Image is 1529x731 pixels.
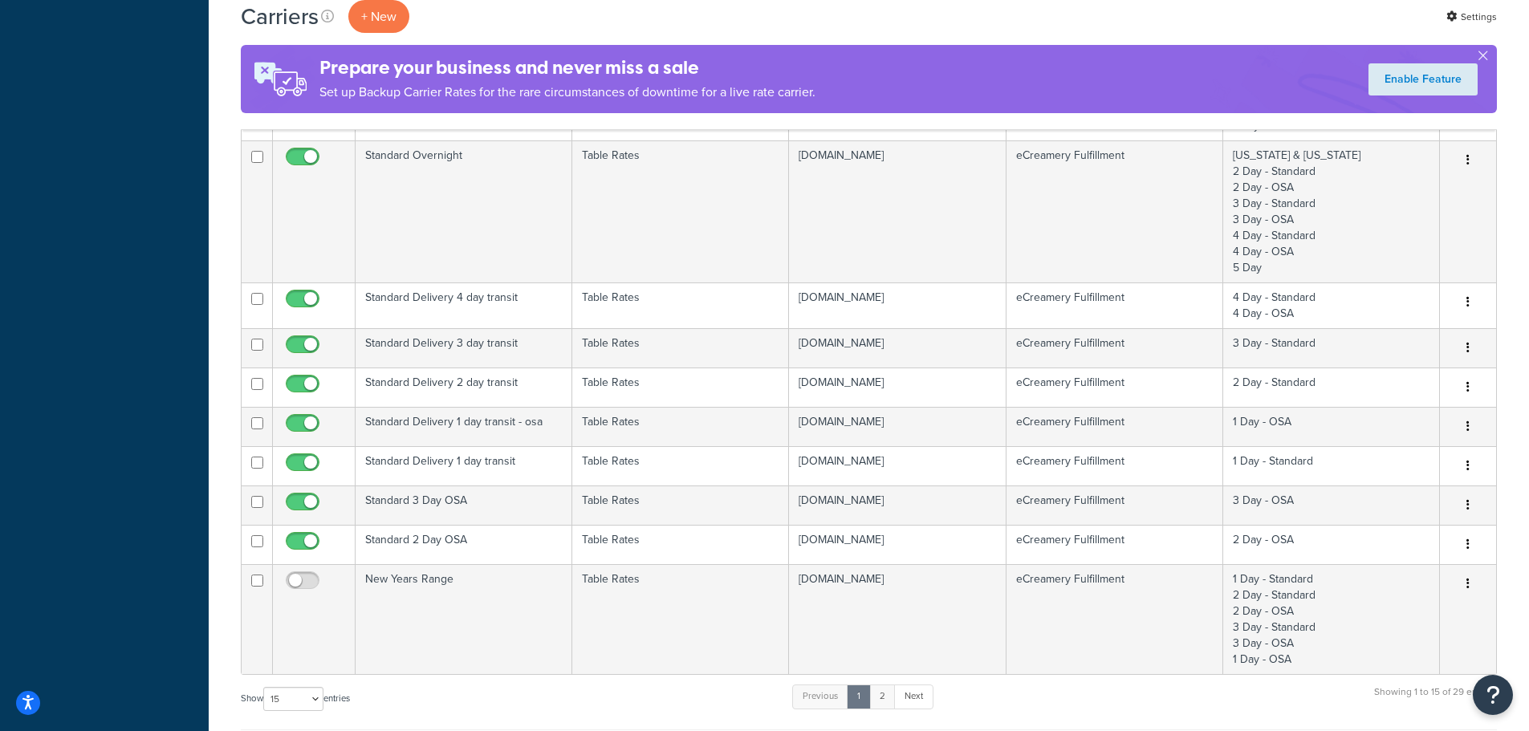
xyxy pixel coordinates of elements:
img: ad-rules-rateshop-fe6ec290ccb7230408bd80ed9643f0289d75e0ffd9eb532fc0e269fcd187b520.png [241,45,319,113]
td: Table Rates [572,446,789,485]
button: Open Resource Center [1473,675,1513,715]
td: [DOMAIN_NAME] [789,564,1006,674]
td: Standard Delivery 4 day transit [356,282,572,328]
td: Table Rates [572,525,789,564]
td: eCreamery Fulfillment [1006,407,1223,446]
td: [US_STATE] & [US_STATE] 2 Day - Standard 2 Day - OSA 3 Day - Standard 3 Day - OSA 4 Day - Standar... [1223,140,1440,282]
td: [DOMAIN_NAME] [789,328,1006,368]
td: eCreamery Fulfillment [1006,282,1223,328]
td: Standard Delivery 3 day transit [356,328,572,368]
td: 1 Day - OSA [1223,407,1440,446]
td: Standard 2 Day OSA [356,525,572,564]
td: [DOMAIN_NAME] [789,485,1006,525]
td: [DOMAIN_NAME] [789,525,1006,564]
a: Next [894,684,933,709]
td: Table Rates [572,368,789,407]
td: Table Rates [572,282,789,328]
td: 3 Day - Standard [1223,328,1440,368]
td: [DOMAIN_NAME] [789,140,1006,282]
td: [DOMAIN_NAME] [789,368,1006,407]
td: Table Rates [572,485,789,525]
td: Table Rates [572,407,789,446]
td: [DOMAIN_NAME] [789,446,1006,485]
a: Enable Feature [1368,63,1478,95]
td: eCreamery Fulfillment [1006,446,1223,485]
td: eCreamery Fulfillment [1006,564,1223,674]
td: Standard 3 Day OSA [356,485,572,525]
td: Standard Delivery 2 day transit [356,368,572,407]
td: [DOMAIN_NAME] [789,282,1006,328]
td: Standard Delivery 1 day transit - osa [356,407,572,446]
a: Settings [1446,6,1497,28]
td: eCreamery Fulfillment [1006,485,1223,525]
a: 2 [869,684,896,709]
td: Table Rates [572,140,789,282]
td: eCreamery Fulfillment [1006,368,1223,407]
select: Showentries [263,687,323,711]
td: 1 Day - Standard [1223,446,1440,485]
td: New Years Range [356,564,572,674]
a: Previous [792,684,848,709]
h4: Prepare your business and never miss a sale [319,55,815,81]
td: 4 Day - Standard 4 Day - OSA [1223,282,1440,328]
td: 2 Day - Standard [1223,368,1440,407]
td: Standard Overnight [356,140,572,282]
td: Table Rates [572,564,789,674]
td: 2 Day - OSA [1223,525,1440,564]
a: 1 [847,684,871,709]
td: eCreamery Fulfillment [1006,525,1223,564]
h1: Carriers [241,1,319,32]
td: Standard Delivery 1 day transit [356,446,572,485]
td: eCreamery Fulfillment [1006,140,1223,282]
label: Show entries [241,687,350,711]
td: 1 Day - Standard 2 Day - Standard 2 Day - OSA 3 Day - Standard 3 Day - OSA 1 Day - OSA [1223,564,1440,674]
td: Table Rates [572,328,789,368]
td: [DOMAIN_NAME] [789,407,1006,446]
td: 3 Day - OSA [1223,485,1440,525]
div: Showing 1 to 15 of 29 entries [1374,683,1497,717]
p: Set up Backup Carrier Rates for the rare circumstances of downtime for a live rate carrier. [319,81,815,104]
td: eCreamery Fulfillment [1006,328,1223,368]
